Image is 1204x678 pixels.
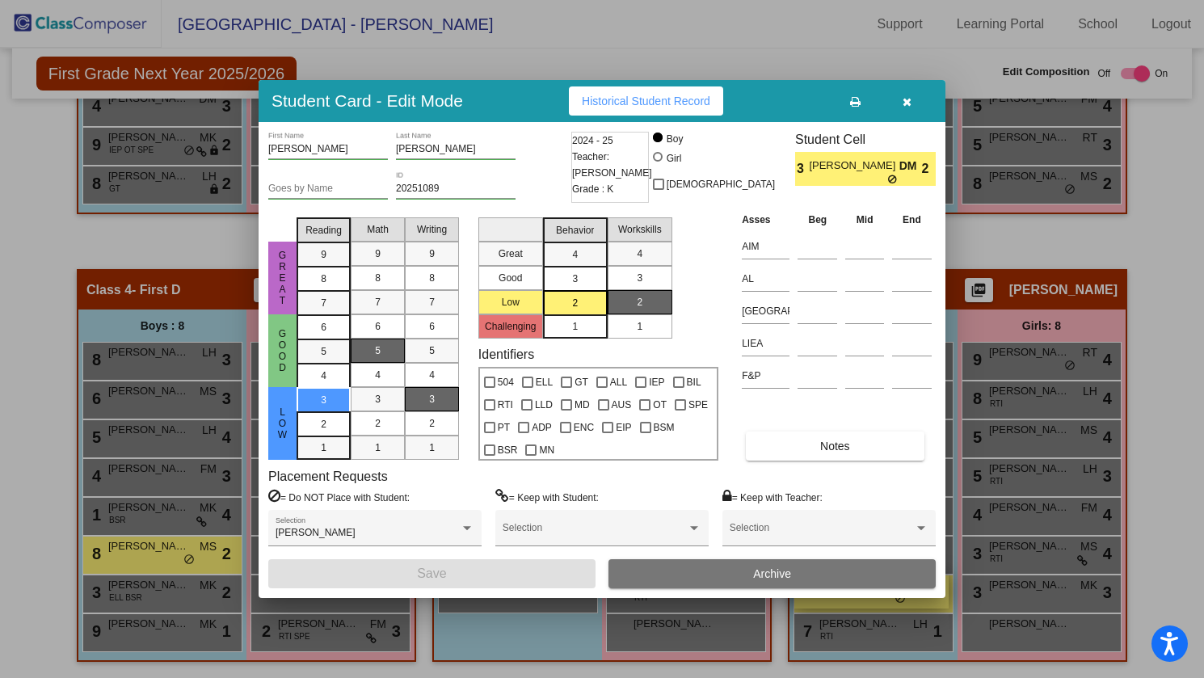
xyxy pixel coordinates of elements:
[429,295,435,310] span: 7
[666,132,684,146] div: Boy
[321,344,326,359] span: 5
[417,222,447,237] span: Writing
[841,211,888,229] th: Mid
[272,91,463,111] h3: Student Card - Edit Mode
[268,489,410,505] label: = Do NOT Place with Student:
[321,440,326,455] span: 1
[809,158,899,175] span: [PERSON_NAME]
[498,373,514,392] span: 504
[574,418,594,437] span: ENC
[417,566,446,580] span: Save
[572,247,578,262] span: 4
[742,364,789,388] input: assessment
[742,331,789,356] input: assessment
[276,328,290,373] span: Good
[742,234,789,259] input: assessment
[536,373,553,392] span: ELL
[738,211,794,229] th: Asses
[429,392,435,406] span: 3
[321,296,326,310] span: 7
[572,149,652,181] span: Teacher: [PERSON_NAME]
[498,418,510,437] span: PT
[612,395,632,415] span: AUS
[429,440,435,455] span: 1
[653,395,667,415] span: OT
[753,567,791,580] span: Archive
[722,489,823,505] label: = Keep with Teacher:
[637,319,642,334] span: 1
[498,395,513,415] span: RTI
[375,343,381,358] span: 5
[429,246,435,261] span: 9
[535,395,553,415] span: LLD
[795,132,936,147] h3: Student Cell
[922,159,936,179] span: 2
[321,247,326,262] span: 9
[429,416,435,431] span: 2
[375,246,381,261] span: 9
[375,319,381,334] span: 6
[321,393,326,407] span: 3
[495,489,599,505] label: = Keep with Student:
[637,271,642,285] span: 3
[572,181,613,197] span: Grade : K
[276,527,356,538] span: [PERSON_NAME]
[429,368,435,382] span: 4
[820,440,850,453] span: Notes
[375,368,381,382] span: 4
[746,432,924,461] button: Notes
[637,295,642,310] span: 2
[794,211,841,229] th: Beg
[268,183,388,195] input: goes by name
[654,418,675,437] span: BSM
[375,416,381,431] span: 2
[556,223,594,238] span: Behavior
[268,469,388,484] label: Placement Requests
[276,250,290,306] span: Great
[367,222,389,237] span: Math
[429,343,435,358] span: 5
[637,246,642,261] span: 4
[321,320,326,335] span: 6
[375,440,381,455] span: 1
[321,272,326,286] span: 8
[618,222,662,237] span: Workskills
[572,272,578,286] span: 3
[608,559,936,588] button: Archive
[396,183,516,195] input: Enter ID
[688,395,708,415] span: SPE
[899,158,922,175] span: DM
[742,299,789,323] input: assessment
[888,211,936,229] th: End
[478,347,534,362] label: Identifiers
[375,271,381,285] span: 8
[687,373,701,392] span: BIL
[569,86,723,116] button: Historical Student Record
[375,392,381,406] span: 3
[498,440,518,460] span: BSR
[575,373,588,392] span: GT
[582,95,710,107] span: Historical Student Record
[667,175,775,194] span: [DEMOGRAPHIC_DATA]
[321,417,326,432] span: 2
[649,373,664,392] span: IEP
[276,406,290,440] span: Low
[268,559,596,588] button: Save
[572,296,578,310] span: 2
[572,133,613,149] span: 2024 - 25
[610,373,627,392] span: ALL
[429,319,435,334] span: 6
[795,159,809,179] span: 3
[616,418,631,437] span: EIP
[575,395,590,415] span: MD
[375,295,381,310] span: 7
[305,223,342,238] span: Reading
[429,271,435,285] span: 8
[321,368,326,383] span: 4
[572,319,578,334] span: 1
[742,267,789,291] input: assessment
[666,151,682,166] div: Girl
[532,418,552,437] span: ADP
[539,440,554,460] span: MN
